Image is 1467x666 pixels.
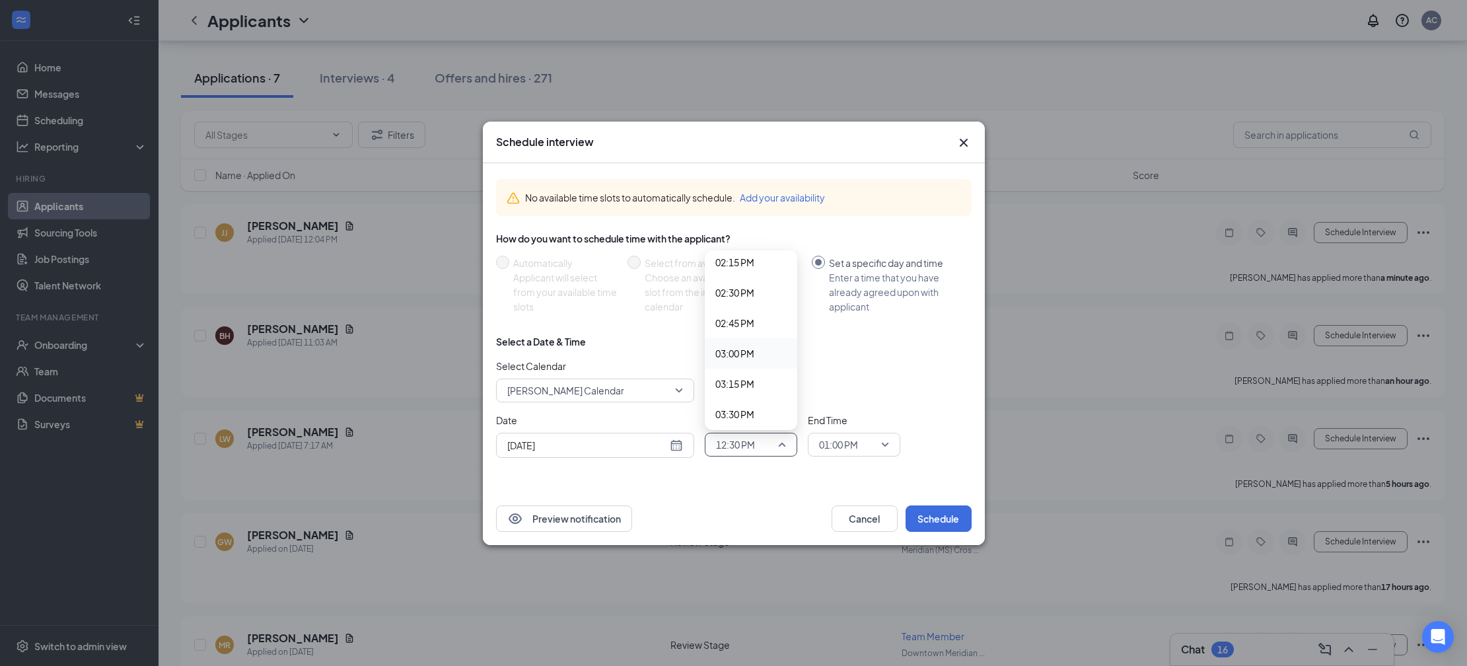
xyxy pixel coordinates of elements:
[740,190,825,205] button: Add your availability
[496,135,594,149] h3: Schedule interview
[507,192,520,205] svg: Warning
[716,435,755,455] span: 12:30 PM
[496,335,586,348] div: Select a Date & Time
[513,270,617,314] div: Applicant will select from your available time slots
[819,435,858,455] span: 01:00 PM
[1422,621,1454,653] div: Open Intercom Messenger
[513,256,617,270] div: Automatically
[832,505,898,532] button: Cancel
[645,270,801,314] div: Choose an available day and time slot from the interview lead’s calendar
[507,381,624,400] span: [PERSON_NAME] Calendar
[715,346,754,361] span: 03:00 PM
[496,232,972,245] div: How do you want to schedule time with the applicant?
[829,256,961,270] div: Set a specific day and time
[715,377,754,391] span: 03:15 PM
[715,255,754,270] span: 02:15 PM
[829,270,961,314] div: Enter a time that you have already agreed upon with applicant
[715,316,754,330] span: 02:45 PM
[956,135,972,151] button: Close
[715,285,754,300] span: 02:30 PM
[507,438,667,453] input: Aug 27, 2025
[496,413,694,427] span: Date
[496,505,632,532] button: EyePreview notification
[496,359,694,373] span: Select Calendar
[715,407,754,422] span: 03:30 PM
[956,135,972,151] svg: Cross
[906,505,972,532] button: Schedule
[645,256,801,270] div: Select from availability
[507,511,523,527] svg: Eye
[525,190,961,205] div: No available time slots to automatically schedule.
[808,413,900,427] span: End Time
